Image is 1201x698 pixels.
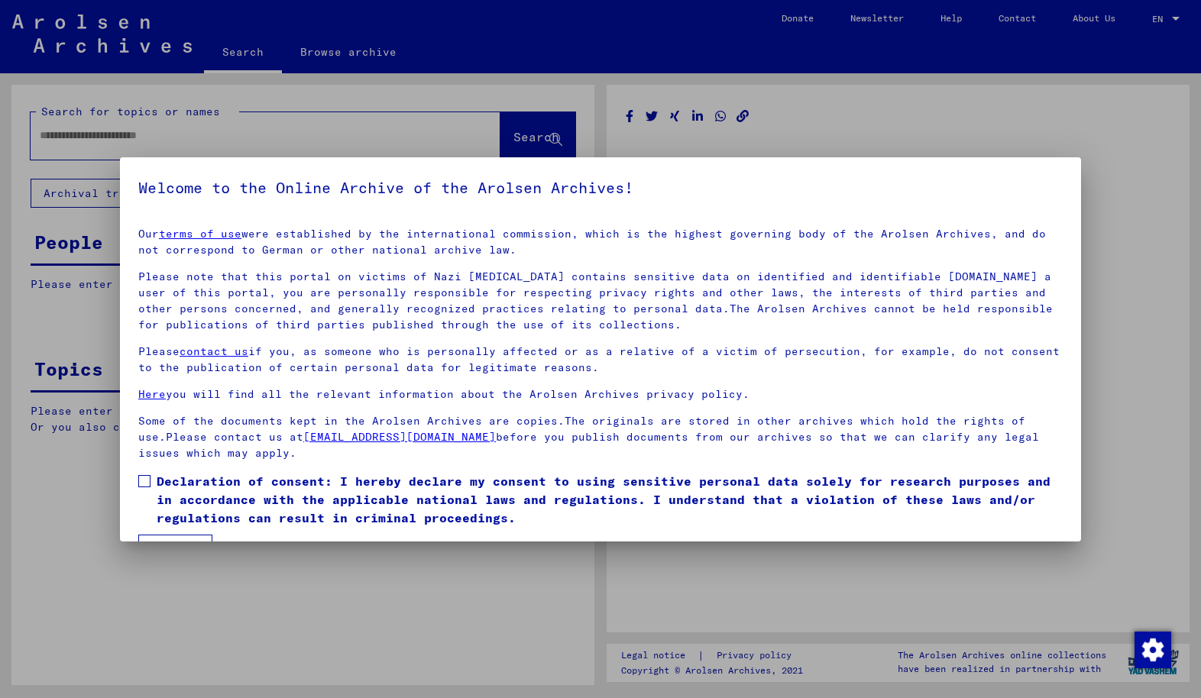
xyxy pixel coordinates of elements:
[138,387,166,401] a: Here
[138,176,1063,200] h5: Welcome to the Online Archive of the Arolsen Archives!
[1135,632,1171,668] img: Change consent
[138,226,1063,258] p: Our were established by the international commission, which is the highest governing body of the ...
[157,472,1063,527] span: Declaration of consent: I hereby declare my consent to using sensitive personal data solely for r...
[180,344,248,358] a: contact us
[159,227,241,241] a: terms of use
[138,535,212,564] button: I agree
[138,269,1063,333] p: Please note that this portal on victims of Nazi [MEDICAL_DATA] contains sensitive data on identif...
[138,386,1063,402] p: you will find all the relevant information about the Arolsen Archives privacy policy.
[138,344,1063,376] p: Please if you, as someone who is personally affected or as a relative of a victim of persecution,...
[303,430,496,444] a: [EMAIL_ADDRESS][DOMAIN_NAME]
[138,413,1063,461] p: Some of the documents kept in the Arolsen Archives are copies.The originals are stored in other a...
